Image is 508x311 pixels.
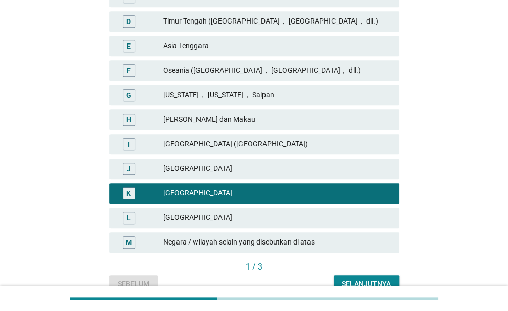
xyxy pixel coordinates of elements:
[163,114,391,126] div: [PERSON_NAME] dan Makau
[126,237,132,248] div: M
[163,40,391,52] div: Asia Tenggara
[127,40,131,51] div: E
[127,65,131,76] div: F
[126,90,131,100] div: G
[126,16,131,27] div: D
[163,89,391,101] div: [US_STATE]， [US_STATE]， Saipan
[126,188,131,198] div: K
[127,163,131,174] div: J
[127,212,131,223] div: L
[163,236,391,249] div: Negara / wilayah selain yang disebutkan di atas
[334,275,399,294] button: Selanjutnya
[163,212,391,224] div: [GEOGRAPHIC_DATA]
[109,261,399,273] div: 1 / 3
[163,187,391,199] div: [GEOGRAPHIC_DATA]
[128,139,130,149] div: I
[163,163,391,175] div: [GEOGRAPHIC_DATA]
[163,15,391,28] div: Timur Tengah ([GEOGRAPHIC_DATA]， [GEOGRAPHIC_DATA]， dll.)
[163,64,391,77] div: Oseania ([GEOGRAPHIC_DATA]， [GEOGRAPHIC_DATA]， dll.)
[126,114,131,125] div: H
[163,138,391,150] div: [GEOGRAPHIC_DATA] ([GEOGRAPHIC_DATA])
[342,279,391,290] div: Selanjutnya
